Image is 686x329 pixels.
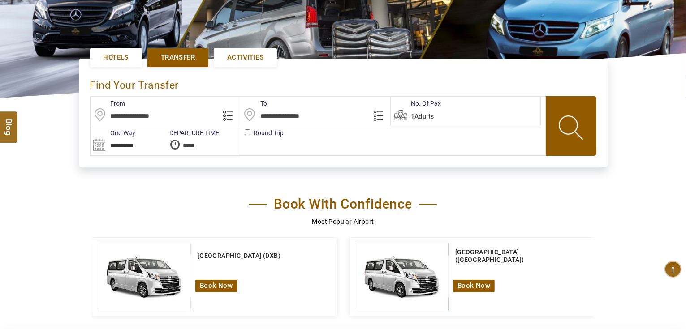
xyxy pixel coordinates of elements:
[104,53,129,62] span: Hotels
[453,243,584,269] a: [GEOGRAPHIC_DATA] ([GEOGRAPHIC_DATA])
[91,99,125,108] label: From
[92,217,594,226] p: Most Popular Airport
[90,70,181,96] div: Find Your Transfer
[214,48,277,67] a: Activities
[240,128,254,137] label: Round Trip
[98,243,191,310] img: img
[3,118,15,126] span: Blog
[227,53,263,62] span: Activities
[147,48,208,67] a: Transfer
[161,53,195,62] span: Transfer
[90,48,142,67] a: Hotels
[411,113,434,120] span: 1Adults
[165,128,220,137] label: DEPARTURE TIME
[391,99,441,108] label: No. Of Pax
[240,99,267,108] label: To
[195,243,283,269] a: [GEOGRAPHIC_DATA] (DXB)
[91,128,136,137] label: One-Way
[355,243,449,310] img: img
[249,196,437,212] h2: Book With Confidence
